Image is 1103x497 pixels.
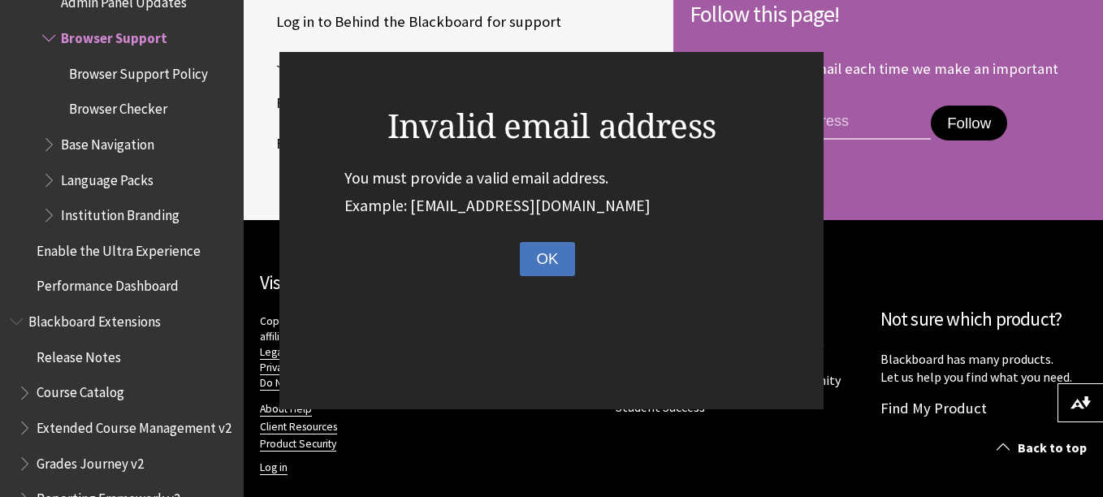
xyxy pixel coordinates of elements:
span: Base Navigation [61,131,154,153]
h2: Not sure which product? [880,305,1088,334]
a: Legal Disclaimers [260,345,339,360]
span: Browser Checker [69,95,167,117]
p: Example: [EMAIL_ADDRESS][DOMAIN_NAME] [344,194,759,218]
a: Back to top [984,433,1103,463]
button: OK [520,242,574,276]
p: You must provide a valid email address. [344,166,759,190]
h2: Invalid email address [344,101,759,150]
span: Extended Course Management v2 [37,414,231,436]
span: Browser Support [61,24,167,46]
span: Language Packs [61,166,154,188]
span: Join the Community [260,50,407,75]
a: Join the Community [260,50,410,75]
a: Privacy Statement [260,361,344,375]
a: Web Community Manager [748,372,841,406]
span: Blackboard Extensions [28,308,161,330]
a: Privacy Policy [690,149,1082,161]
span: Course Catalog [37,379,124,401]
span: Find developer docs [260,91,409,115]
span: Release Notes [37,344,121,365]
a: Log in to Behind the Blackboard for support [260,10,564,34]
a: About Help [260,402,312,417]
button: Follow [931,106,1007,141]
p: Copyright©2022. Anthology Inc. and its affiliates. All rights reserved. [260,313,467,391]
a: Find My Product [880,399,987,417]
a: Visit [DOMAIN_NAME] [260,270,420,294]
a: Product Security [260,437,336,452]
span: Enable the Ultra Experience [37,237,201,259]
span: Log in to Behind the Blackboard for support [260,10,561,34]
span: Browser Support Policy [69,60,208,82]
span: Performance Dashboard [37,273,179,295]
p: Blackboard has many products. Let us help you find what you need. [880,350,1088,387]
a: Client Resources [260,420,337,434]
span: Grades Journey v2 [37,450,144,472]
span: Find videos for your users [260,132,443,156]
p: We'll send you an email each time we make an important change. [690,59,1058,97]
a: Log in [260,460,288,475]
a: Find developer docs [260,91,413,115]
span: Institution Branding [61,201,180,223]
a: Find videos for your users [260,132,447,156]
a: Do Not Sell My Personal Information [260,376,426,391]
